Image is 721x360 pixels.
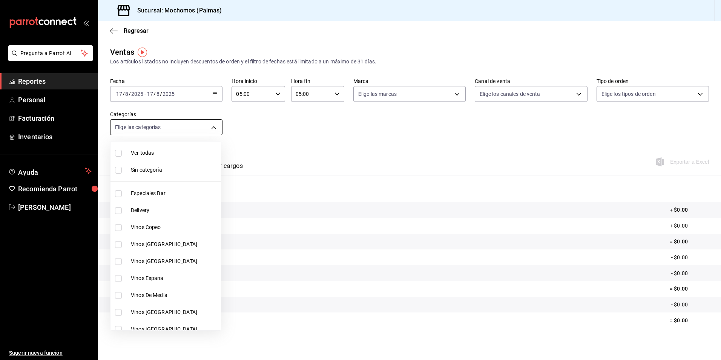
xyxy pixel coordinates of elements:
span: Vinos Espana [131,274,218,282]
span: Vinos De Media [131,291,218,299]
span: Delivery [131,206,218,214]
span: Sin categoría [131,166,218,174]
span: Vinos [GEOGRAPHIC_DATA] [131,240,218,248]
span: Vinos [GEOGRAPHIC_DATA] [131,325,218,333]
span: Vinos [GEOGRAPHIC_DATA] [131,257,218,265]
span: Especiales Bar [131,189,218,197]
span: Ver todas [131,149,218,157]
img: Tooltip marker [138,48,147,57]
span: Vinos Copeo [131,223,218,231]
span: Vinos [GEOGRAPHIC_DATA] [131,308,218,316]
